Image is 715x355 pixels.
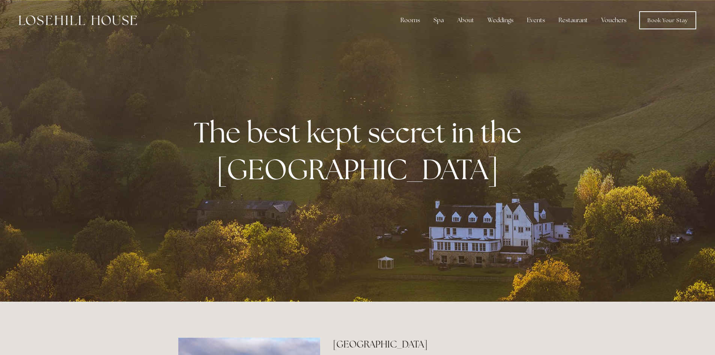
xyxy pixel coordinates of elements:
[639,11,696,29] a: Book Your Stay
[552,13,594,28] div: Restaurant
[595,13,632,28] a: Vouchers
[482,13,519,28] div: Weddings
[451,13,480,28] div: About
[521,13,551,28] div: Events
[194,114,527,187] strong: The best kept secret in the [GEOGRAPHIC_DATA]
[394,13,426,28] div: Rooms
[333,338,537,351] h2: [GEOGRAPHIC_DATA]
[427,13,450,28] div: Spa
[19,15,137,25] img: Losehill House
